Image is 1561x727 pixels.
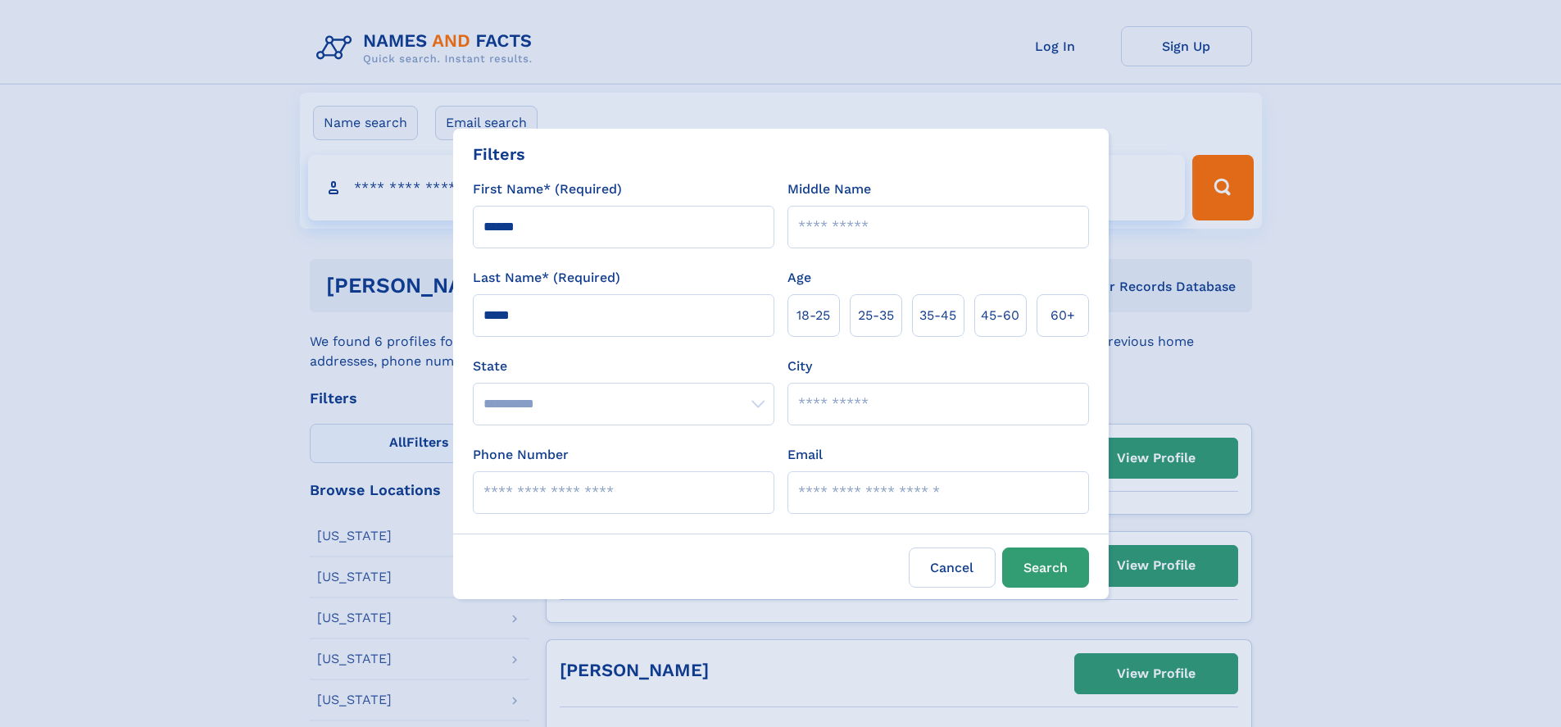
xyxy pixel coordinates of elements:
[981,306,1019,325] span: 45‑60
[473,142,525,166] div: Filters
[909,548,996,588] label: Cancel
[919,306,956,325] span: 35‑45
[473,179,622,199] label: First Name* (Required)
[787,179,871,199] label: Middle Name
[787,445,823,465] label: Email
[473,268,620,288] label: Last Name* (Required)
[1002,548,1089,588] button: Search
[473,445,569,465] label: Phone Number
[787,357,812,376] label: City
[473,357,774,376] label: State
[1050,306,1075,325] span: 60+
[858,306,894,325] span: 25‑35
[787,268,811,288] label: Age
[796,306,830,325] span: 18‑25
